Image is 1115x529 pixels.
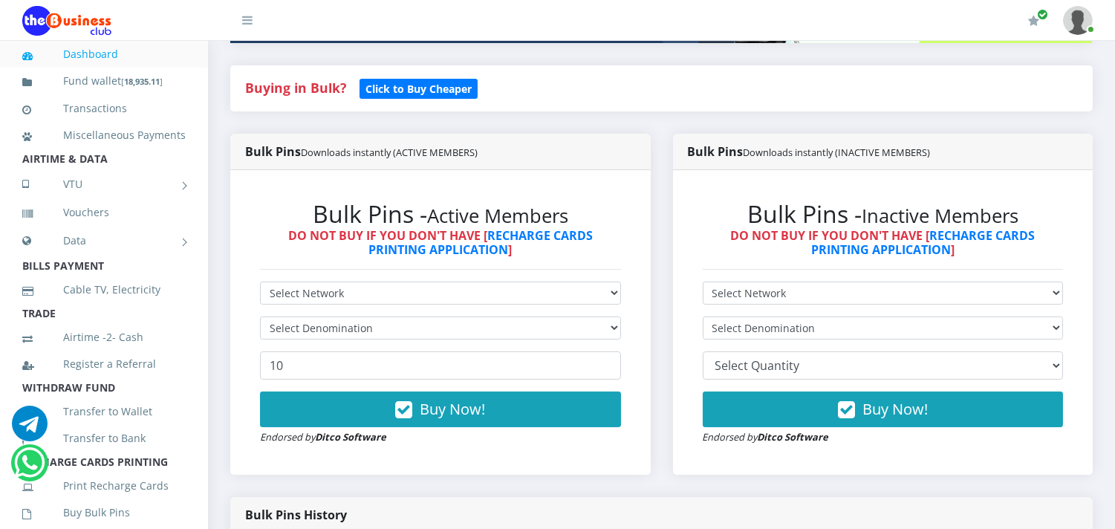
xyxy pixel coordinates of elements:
a: RECHARGE CARDS PRINTING APPLICATION [811,227,1036,258]
a: Vouchers [22,195,186,230]
a: Transfer to Wallet [22,395,186,429]
a: Chat for support [15,456,45,481]
strong: DO NOT BUY IF YOU DON'T HAVE [ ] [730,227,1035,258]
a: Data [22,222,186,259]
strong: Bulk Pins History [245,507,347,523]
h2: Bulk Pins - [703,200,1064,228]
b: Click to Buy Cheaper [365,82,472,96]
strong: Buying in Bulk? [245,79,346,97]
a: Miscellaneous Payments [22,118,186,152]
a: RECHARGE CARDS PRINTING APPLICATION [368,227,593,258]
span: Buy Now! [420,399,485,419]
a: Dashboard [22,37,186,71]
a: Transfer to Bank [22,421,186,455]
small: Endorsed by [260,430,386,444]
a: VTU [22,166,186,203]
a: Airtime -2- Cash [22,320,186,354]
a: Register a Referral [22,347,186,381]
strong: DO NOT BUY IF YOU DON'T HAVE [ ] [288,227,593,258]
h2: Bulk Pins - [260,200,621,228]
strong: Bulk Pins [688,143,931,160]
small: Endorsed by [703,430,829,444]
b: 18,935.11 [124,76,160,87]
a: Print Recharge Cards [22,469,186,503]
button: Buy Now! [703,392,1064,427]
a: Click to Buy Cheaper [360,79,478,97]
i: Renew/Upgrade Subscription [1028,15,1039,27]
span: Renew/Upgrade Subscription [1037,9,1048,20]
small: Downloads instantly (ACTIVE MEMBERS) [301,146,478,159]
strong: Ditco Software [315,430,386,444]
a: Chat for support [12,417,48,441]
a: Cable TV, Electricity [22,273,186,307]
a: Fund wallet[18,935.11] [22,64,186,99]
img: User [1063,6,1093,35]
small: Downloads instantly (INACTIVE MEMBERS) [744,146,931,159]
small: Active Members [427,203,568,229]
input: Enter Quantity [260,351,621,380]
small: [ ] [121,76,163,87]
small: Inactive Members [862,203,1018,229]
a: Transactions [22,91,186,126]
strong: Ditco Software [758,430,829,444]
button: Buy Now! [260,392,621,427]
span: Buy Now! [862,399,928,419]
strong: Bulk Pins [245,143,478,160]
img: Logo [22,6,111,36]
